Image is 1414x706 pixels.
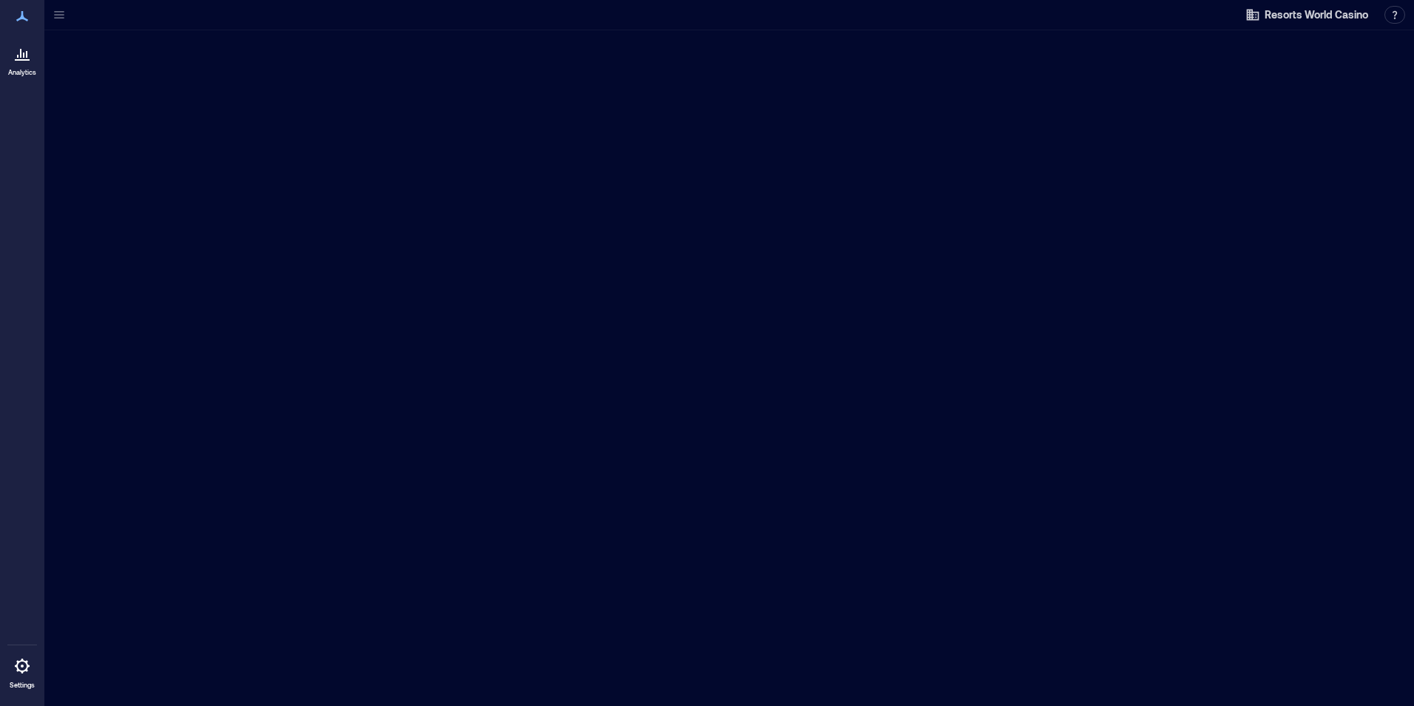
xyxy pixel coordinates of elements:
[4,648,40,694] a: Settings
[10,681,35,690] p: Settings
[4,36,41,81] a: Analytics
[1265,7,1368,22] span: Resorts World Casino
[1241,3,1373,27] button: Resorts World Casino
[8,68,36,77] p: Analytics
